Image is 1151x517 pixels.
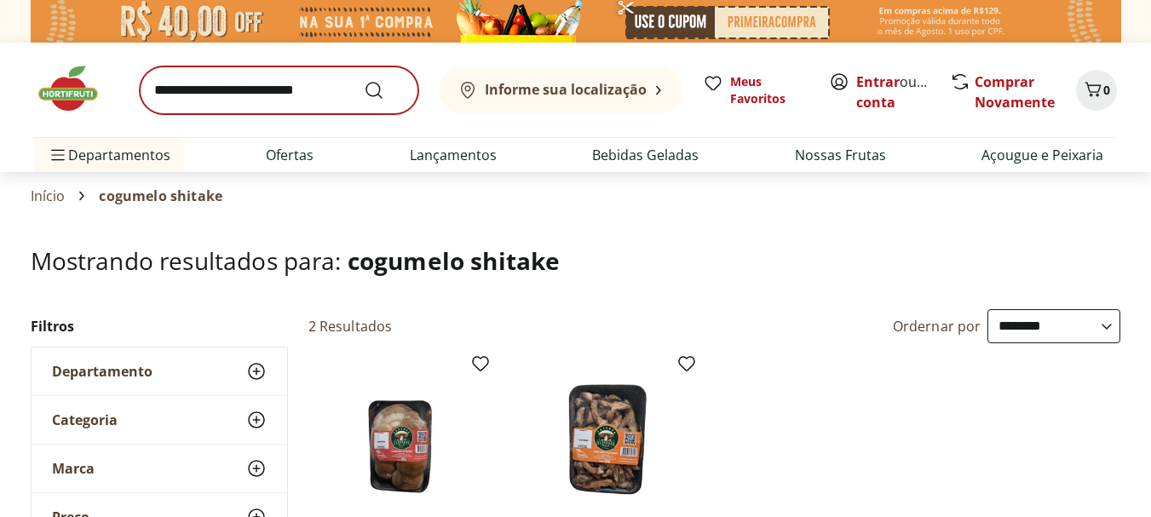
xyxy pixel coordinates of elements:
[140,66,418,114] input: search
[856,72,932,112] span: ou
[410,145,497,165] a: Lançamentos
[31,188,66,204] a: Início
[795,145,886,165] a: Nossas Frutas
[266,145,314,165] a: Ofertas
[32,348,287,395] button: Departamento
[439,66,682,114] button: Informe sua localização
[34,63,119,114] img: Hortifruti
[32,396,287,444] button: Categoria
[32,445,287,492] button: Marca
[48,135,170,175] span: Departamentos
[485,80,647,99] b: Informe sua localização
[52,363,153,380] span: Departamento
[1103,82,1110,98] span: 0
[31,309,288,343] h2: Filtros
[703,73,809,107] a: Meus Favoritos
[31,247,1121,274] h1: Mostrando resultados para:
[48,135,68,175] button: Menu
[364,80,405,101] button: Submit Search
[730,73,809,107] span: Meus Favoritos
[893,317,981,336] label: Ordernar por
[308,317,393,336] h2: 2 Resultados
[52,460,95,477] span: Marca
[592,145,699,165] a: Bebidas Geladas
[1076,70,1117,111] button: Carrinho
[99,188,222,204] span: cogumelo shitake
[348,244,561,277] span: cogumelo shitake
[981,145,1103,165] a: Açougue e Peixaria
[856,72,900,91] a: Entrar
[856,72,950,112] a: Criar conta
[975,72,1055,112] a: Comprar Novamente
[52,411,118,428] span: Categoria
